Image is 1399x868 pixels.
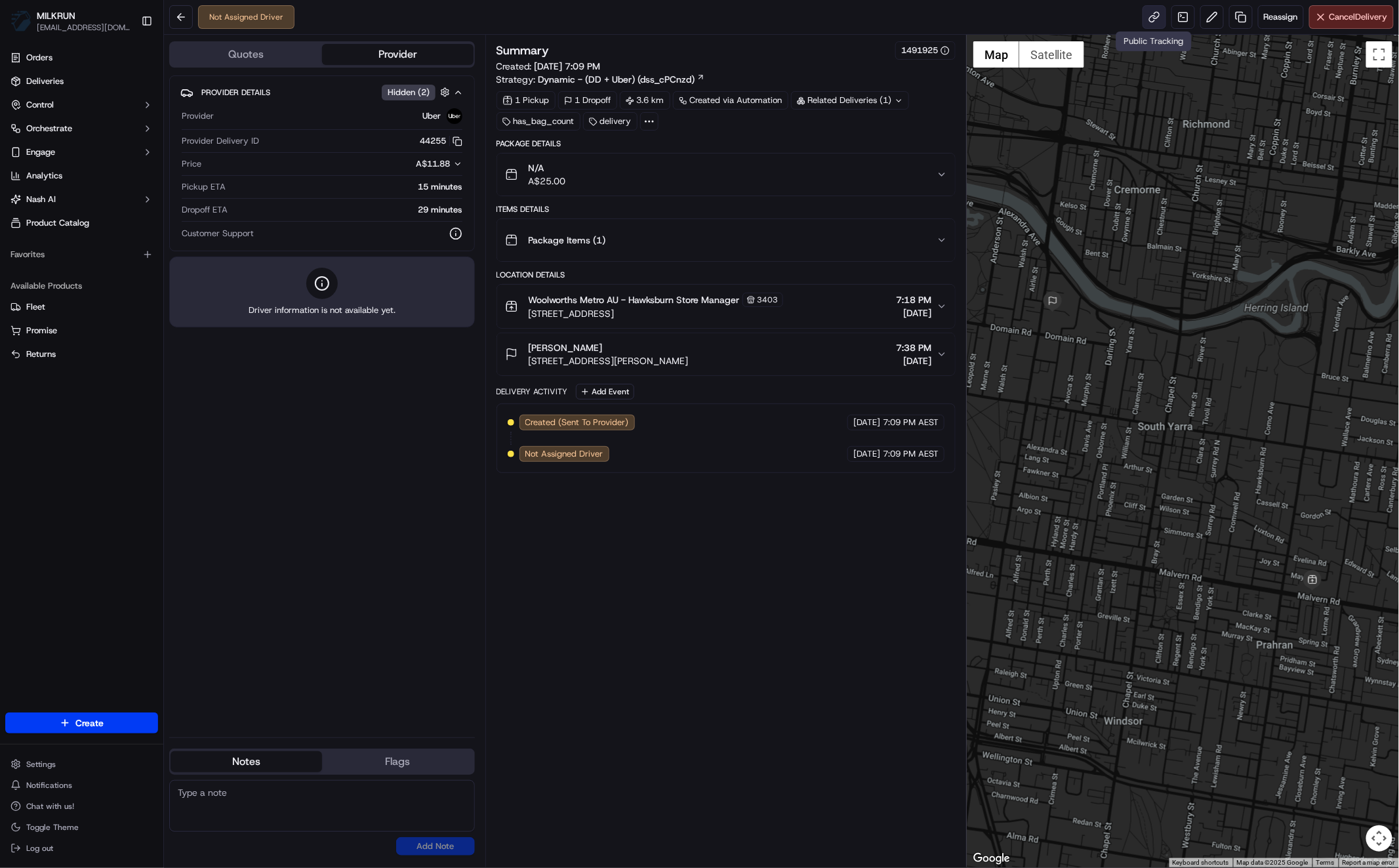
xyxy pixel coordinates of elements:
div: Public Tracking [1116,31,1192,51]
span: Analytics [26,170,62,182]
img: uber-new-logo.jpeg [447,108,462,124]
span: Product Catalog [26,217,89,229]
div: We're available if you need us! [45,138,166,149]
button: 44255 [420,135,462,147]
a: 💻API Documentation [106,185,216,209]
button: Keyboard shortcuts [1173,858,1229,867]
span: Pylon [131,222,159,232]
button: Woolworths Metro AU - Hawksburn Store Manager3403[STREET_ADDRESS]7:18 PM[DATE] [497,285,955,328]
span: [STREET_ADDRESS] [529,307,783,320]
button: Provider DetailsHidden (2) [180,81,464,103]
div: 3.6 km [620,91,670,110]
a: Terms (opens in new tab) [1316,859,1335,866]
button: Map camera controls [1366,825,1392,852]
span: [DATE] [853,448,880,460]
div: Favorites [5,244,158,265]
div: has_bag_count [497,112,580,131]
img: Nash [13,13,39,39]
button: Package Items (1) [497,219,955,261]
button: MILKRUNMILKRUN[EMAIL_ADDRESS][DOMAIN_NAME] [5,5,136,37]
span: Create [75,716,104,730]
a: Deliveries [5,71,158,92]
span: Uber [423,110,441,122]
button: Provider [322,44,474,65]
div: Package Details [497,138,956,149]
button: Control [5,94,158,115]
span: Nash AI [26,194,56,205]
a: Returns [10,348,153,360]
button: MILKRUN [37,9,75,22]
span: Chat with us! [26,801,74,812]
button: Fleet [5,297,158,318]
a: Report a map error [1343,859,1395,866]
button: Start new chat [223,129,239,145]
span: A$25.00 [529,175,566,188]
div: 1 Pickup [497,91,556,110]
span: 7:09 PM AEST [883,417,939,428]
a: Created via Automation [673,91,788,110]
button: 1491925 [901,45,950,56]
a: Orders [5,47,158,68]
a: Product Catalog [5,213,158,234]
span: Provider Delivery ID [182,135,259,147]
div: 📗 [13,192,24,202]
button: Returns [5,344,158,365]
span: Orchestrate [26,123,72,134]
span: Package Items ( 1 ) [529,234,606,247]
span: 3403 [758,295,779,305]
span: Notifications [26,780,72,791]
img: 1736555255976-a54dd68f-1ca7-489b-9aae-adbdc363a1c4 [13,125,37,149]
span: Engage [26,146,55,158]
span: Reassign [1264,11,1298,23]
a: Open this area in Google Maps (opens a new window) [970,850,1013,867]
button: Settings [5,755,158,774]
span: Returns [26,348,56,360]
a: Fleet [10,301,153,313]
button: Show street map [973,41,1019,68]
button: Flags [322,751,474,772]
div: Location Details [497,270,956,280]
span: Woolworths Metro AU - Hawksburn Store Manager [529,293,740,306]
div: Strategy: [497,73,705,86]
button: CancelDelivery [1309,5,1394,29]
button: N/AA$25.00 [497,154,955,196]
span: Driver information is not available yet. [249,304,395,316]
button: Show satellite imagery [1019,41,1084,68]
span: A$11.88 [416,158,451,169]
button: [PERSON_NAME][STREET_ADDRESS][PERSON_NAME]7:38 PM[DATE] [497,333,955,375]
span: [STREET_ADDRESS][PERSON_NAME] [529,354,689,367]
a: Analytics [5,165,158,186]
span: [DATE] [896,306,931,320]
div: 1 Dropoff [558,91,617,110]
span: [DATE] [853,417,880,428]
span: Deliveries [26,75,64,87]
p: Welcome 👋 [13,52,239,73]
button: Reassign [1258,5,1304,29]
button: Quotes [171,44,322,65]
div: 15 minutes [231,181,462,193]
img: MILKRUN [10,10,31,31]
a: Dynamic - (DD + Uber) (dss_cPCnzd) [538,73,705,86]
div: Available Products [5,276,158,297]
button: Promise [5,320,158,341]
span: Toggle Theme [26,822,79,833]
button: Hidden (2) [382,84,453,100]
span: Map data ©2025 Google [1237,859,1308,866]
span: 7:18 PM [896,293,931,306]
span: Control [26,99,54,111]
button: Notes [171,751,322,772]
span: Dynamic - (DD + Uber) (dss_cPCnzd) [538,73,695,86]
button: Chat with us! [5,797,158,816]
div: Start new chat [45,125,215,138]
a: Promise [10,325,153,337]
button: Create [5,713,158,734]
button: Engage [5,142,158,163]
span: 7:09 PM AEST [883,448,939,460]
div: Delivery Activity [497,386,568,397]
button: Notifications [5,776,158,795]
span: N/A [529,161,566,175]
span: Dropoff ETA [182,204,228,216]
